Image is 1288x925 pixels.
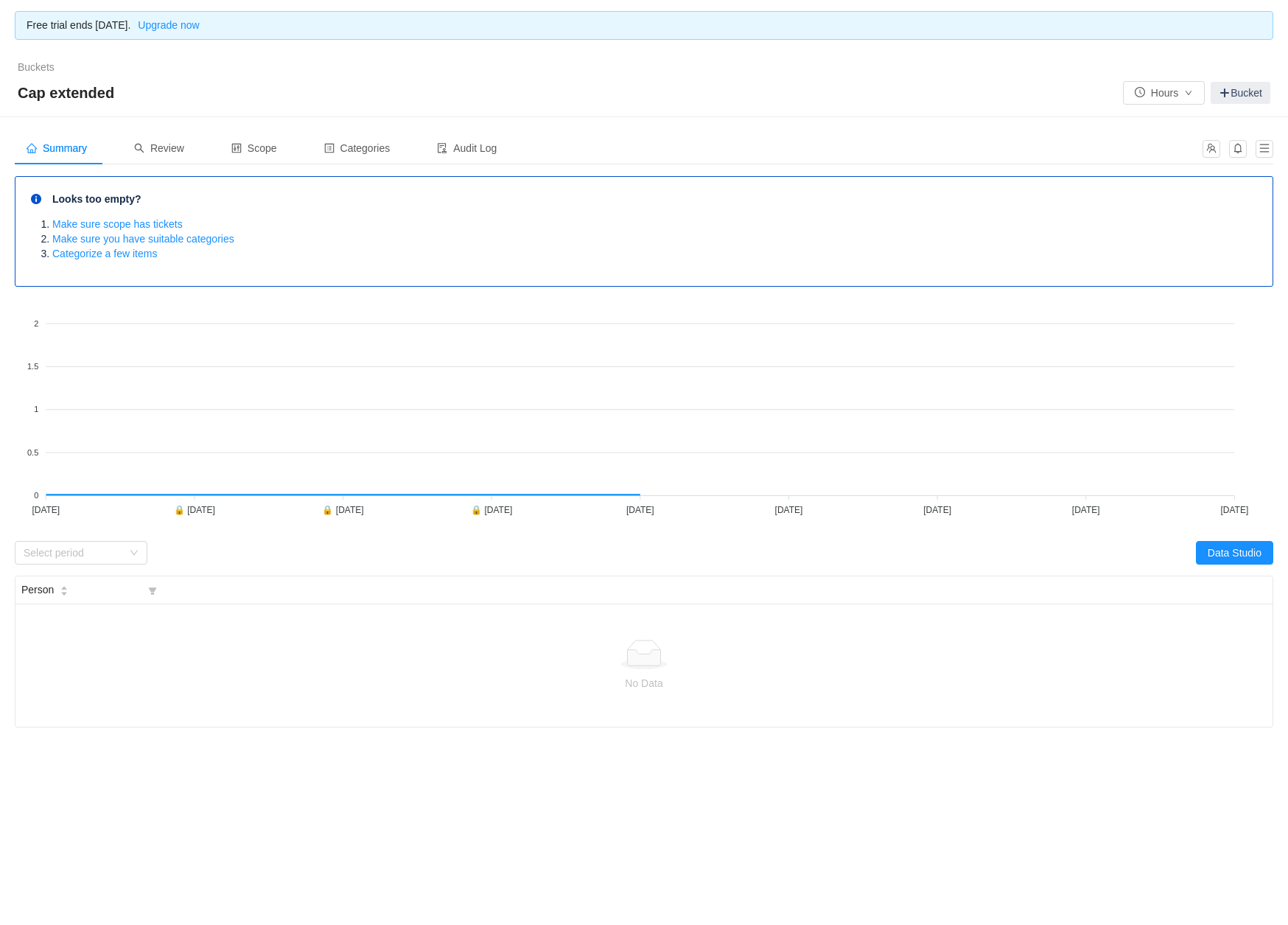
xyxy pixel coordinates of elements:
[27,448,38,457] tspan: 0.5
[1220,505,1248,515] tspan: [DATE]
[60,590,69,594] i: icon: caret-down
[52,248,157,259] a: Categorize a few items
[324,142,391,154] span: Categories
[231,142,277,154] span: Scope
[437,142,497,154] span: Audit Log
[1229,140,1247,158] button: icon: bell
[471,504,512,515] tspan: 🔒 [DATE]
[130,19,199,31] a: Upgrade now
[1211,82,1270,104] a: Bucket
[18,81,123,105] span: Cap extended
[626,505,654,515] tspan: [DATE]
[60,584,69,594] div: Sort
[34,491,38,500] tspan: 0
[27,362,38,371] tspan: 1.5
[52,233,234,245] a: Make sure you have suitable categories
[324,143,335,153] i: icon: profile
[775,505,803,515] tspan: [DATE]
[1256,140,1273,158] button: icon: menu
[1072,505,1100,515] tspan: [DATE]
[130,548,139,559] i: icon: down
[1203,140,1220,158] button: icon: team
[24,545,122,560] div: Select period
[923,505,951,515] tspan: [DATE]
[32,505,60,515] tspan: [DATE]
[34,405,38,413] tspan: 1
[1123,81,1205,105] button: icon: clock-circleHoursicon: down
[52,218,183,230] a: Make sure scope has tickets
[27,675,1261,691] p: No Data
[134,142,184,154] span: Review
[21,582,54,598] span: Person
[27,142,87,154] span: Summary
[34,319,38,328] tspan: 2
[60,584,69,589] i: icon: caret-up
[437,143,447,153] i: icon: audit
[174,504,215,515] tspan: 🔒 [DATE]
[27,19,200,31] span: Free trial ends [DATE].
[142,576,163,604] i: icon: filter
[322,504,363,515] tspan: 🔒 [DATE]
[134,143,144,153] i: icon: search
[231,143,242,153] i: icon: control
[52,193,141,205] strong: Looks too empty?
[27,143,37,153] i: icon: home
[18,61,55,73] a: Buckets
[1196,541,1273,565] button: Data Studio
